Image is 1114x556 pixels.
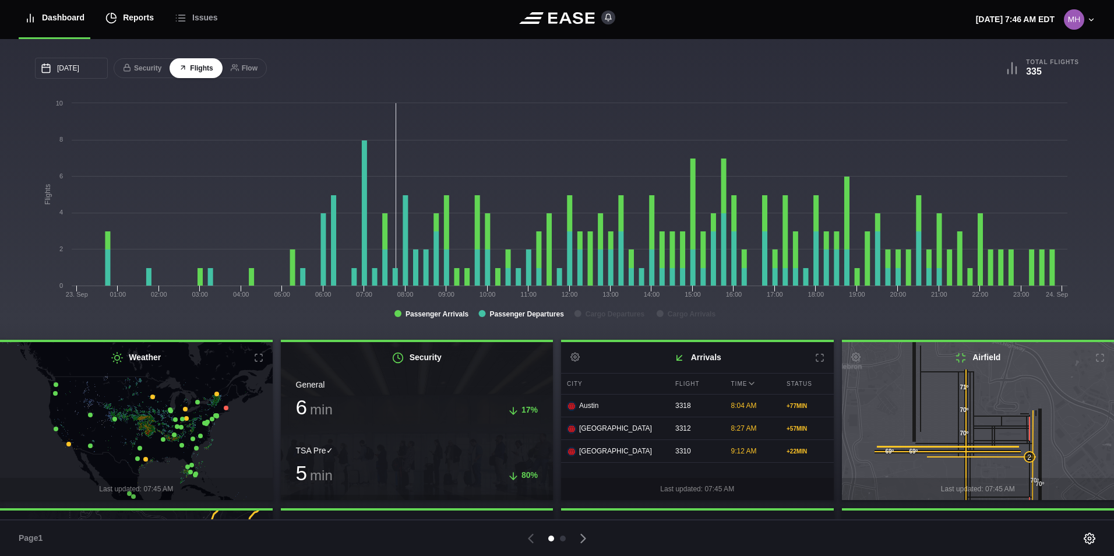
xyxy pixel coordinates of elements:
span: 17% [521,405,538,414]
text: 19:00 [849,291,865,298]
text: 8 [59,136,63,143]
span: [GEOGRAPHIC_DATA] [579,446,652,456]
text: 05:00 [274,291,290,298]
input: mm/dd/yyyy [35,58,108,79]
text: 2 [59,245,63,252]
text: 22:00 [972,291,988,298]
span: 9:12 AM [731,447,757,455]
b: Total Flights [1026,58,1079,66]
text: 15:00 [685,291,701,298]
div: + 22 MIN [787,447,828,456]
div: City [561,374,667,394]
button: Flights [170,58,222,79]
span: 8:27 AM [731,424,757,432]
text: 03:00 [192,291,208,298]
h2: Departures [561,511,834,541]
button: Flow [221,58,267,79]
tspan: Cargo Departures [586,310,645,318]
tspan: Flights [44,184,52,205]
tspan: 23. Sep [66,291,88,298]
h2: Parking [281,511,554,541]
span: [GEOGRAPHIC_DATA] [579,423,652,434]
div: TSA Pre✓ [296,445,538,457]
div: 2 [1024,451,1035,463]
div: Last updated: 07:45 AM [561,478,834,500]
text: 10:00 [480,291,496,298]
text: 02:00 [151,291,167,298]
div: 3310 [669,440,722,462]
text: 14:00 [644,291,660,298]
text: 12:00 [562,291,578,298]
text: 16:00 [726,291,742,298]
span: 8:04 AM [731,402,757,410]
text: 4 [59,209,63,216]
div: 3318 [669,395,722,417]
text: 01:00 [110,291,126,298]
span: min [310,402,333,417]
div: Flight [669,374,722,394]
span: Austin [579,400,598,411]
text: 09:00 [438,291,454,298]
h2: Security [281,342,554,373]
text: 13:00 [602,291,619,298]
tspan: Passenger Departures [489,310,564,318]
tspan: 24. Sep [1046,291,1068,298]
text: 0 [59,282,63,289]
p: [DATE] 7:46 AM EDT [976,13,1055,26]
text: 04:00 [233,291,249,298]
div: Status [781,374,834,394]
span: min [310,467,333,483]
span: 80% [521,470,538,480]
div: Time [725,374,778,394]
tspan: Cargo Arrivals [668,310,716,318]
div: 3312 [669,417,722,439]
text: 23:00 [1013,291,1030,298]
b: 335 [1026,66,1042,76]
div: Last updated: 07:45 AM [281,495,554,517]
text: 20:00 [890,291,907,298]
text: 6 [59,173,63,180]
div: + 77 MIN [787,402,828,410]
text: 06:00 [315,291,332,298]
span: Page 1 [19,532,48,544]
text: 18:00 [808,291,824,298]
tspan: Passenger Arrivals [406,310,469,318]
div: + 57 MIN [787,424,828,433]
text: 07:00 [356,291,372,298]
h3: 6 [296,397,333,417]
div: General [296,379,538,391]
text: 21:00 [931,291,947,298]
text: 11:00 [520,291,537,298]
text: 17:00 [767,291,783,298]
img: 8d1564f89ae08c1c7851ff747965b28a [1064,9,1084,30]
h2: Arrivals [561,342,834,373]
h3: 5 [296,463,333,483]
button: Security [114,58,171,79]
text: 10 [56,100,63,107]
text: 08:00 [397,291,414,298]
